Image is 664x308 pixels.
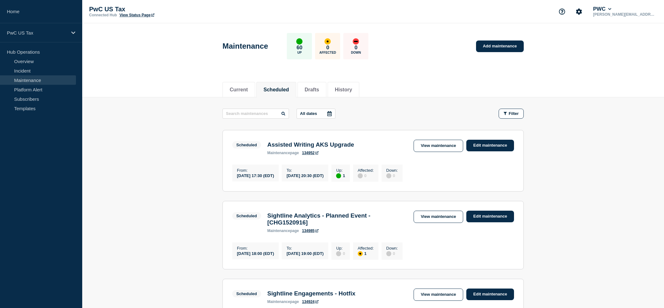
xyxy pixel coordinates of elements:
div: disabled [358,173,363,178]
p: 0 [326,45,329,51]
p: All dates [300,111,317,116]
div: Scheduled [236,291,257,296]
p: Connected Hub [89,13,117,17]
a: View Status Page [120,13,154,17]
p: Down : [386,246,398,251]
p: Up [297,51,302,54]
div: 0 [386,251,398,256]
p: Up : [336,168,345,173]
div: [DATE] 20:30 (EDT) [286,173,324,178]
button: Drafts [305,87,319,93]
p: From : [237,246,274,251]
p: PwC US Tax [7,30,67,35]
p: 0 [355,45,357,51]
div: Scheduled [236,143,257,147]
p: 60 [297,45,303,51]
button: Support [555,5,569,18]
a: Edit maintenance [466,140,514,151]
div: disabled [386,251,391,256]
span: maintenance [267,151,290,155]
div: 0 [336,251,345,256]
div: affected [324,38,331,45]
p: Affected : [358,246,374,251]
a: Add maintenance [476,41,524,52]
p: Affected [319,51,336,54]
a: 134924 [302,300,318,304]
a: View maintenance [414,289,463,301]
span: maintenance [267,300,290,304]
div: 1 [358,251,374,256]
p: page [267,229,299,233]
h1: Maintenance [222,42,268,51]
h3: Sightline Engagements - Hotfix [267,290,356,297]
a: 134952 [302,151,318,155]
h3: Assisted Writing AKS Upgrade [267,141,354,148]
span: Filter [509,111,519,116]
span: maintenance [267,229,290,233]
a: View maintenance [414,140,463,152]
div: up [296,38,303,45]
div: disabled [336,251,341,256]
input: Search maintenances [222,109,289,119]
div: down [353,38,359,45]
div: disabled [386,173,391,178]
button: History [335,87,352,93]
p: page [267,300,299,304]
a: View maintenance [414,211,463,223]
p: Down [351,51,361,54]
button: Scheduled [264,87,289,93]
div: 0 [386,173,398,178]
div: [DATE] 19:00 (EDT) [286,251,324,256]
p: [PERSON_NAME][EMAIL_ADDRESS][PERSON_NAME][DOMAIN_NAME] [592,12,657,17]
div: [DATE] 17:30 (EDT) [237,173,274,178]
p: Affected : [358,168,374,173]
div: affected [358,251,363,256]
p: page [267,151,299,155]
h3: Sightline Analytics - Planned Event - [CHG1520916] [267,212,407,226]
button: Current [230,87,248,93]
a: Edit maintenance [466,211,514,222]
p: From : [237,168,274,173]
button: Filter [499,109,524,119]
div: 0 [358,173,374,178]
div: [DATE] 18:00 (EDT) [237,251,274,256]
a: 134985 [302,229,318,233]
p: To : [286,168,324,173]
p: PwC US Tax [89,6,215,13]
a: Edit maintenance [466,289,514,300]
div: up [336,173,341,178]
p: Up : [336,246,345,251]
button: All dates [297,109,335,119]
div: Scheduled [236,213,257,218]
button: PWC [592,6,613,12]
p: To : [286,246,324,251]
button: Account settings [572,5,586,18]
p: Down : [386,168,398,173]
div: 1 [336,173,345,178]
